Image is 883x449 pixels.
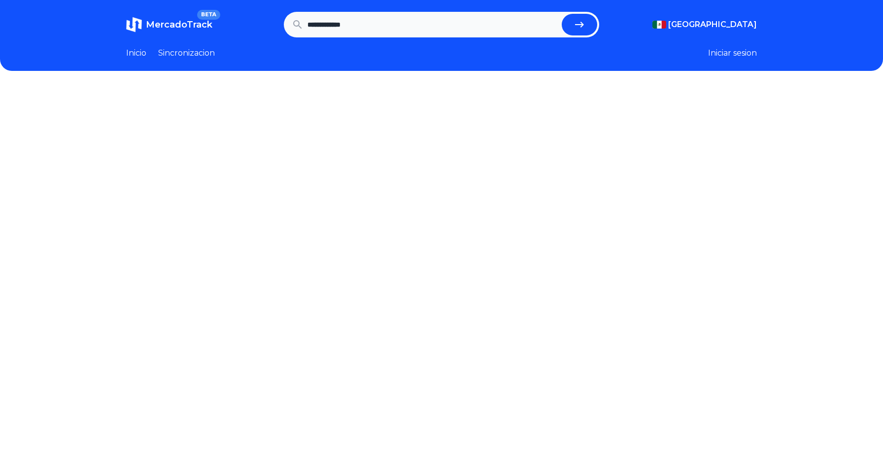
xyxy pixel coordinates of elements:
span: MercadoTrack [146,19,212,30]
img: MercadoTrack [126,17,142,32]
img: Mexico [652,21,666,29]
button: [GEOGRAPHIC_DATA] [652,19,757,31]
a: Inicio [126,47,146,59]
span: [GEOGRAPHIC_DATA] [668,19,757,31]
a: Sincronizacion [158,47,215,59]
button: Iniciar sesion [708,47,757,59]
a: MercadoTrackBETA [126,17,212,32]
span: BETA [197,10,220,20]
